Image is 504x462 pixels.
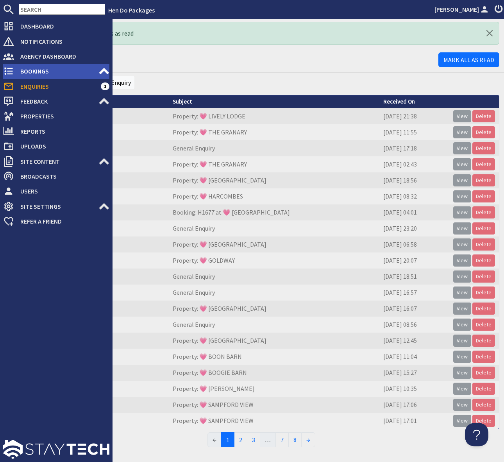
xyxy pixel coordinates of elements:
[169,172,379,188] td: Property: 💗 [GEOGRAPHIC_DATA]
[247,432,260,447] a: 3
[3,20,109,32] a: Dashboard
[169,381,379,397] td: Property: 💗 [PERSON_NAME]
[453,415,471,427] a: View
[453,238,471,251] a: View
[14,170,109,183] span: Broadcasts
[169,301,379,317] td: Property: 💗 [GEOGRAPHIC_DATA]
[288,432,302,447] a: 8
[169,333,379,349] td: Property: 💗 [GEOGRAPHIC_DATA]
[169,269,379,285] td: General Enquiry
[379,204,449,220] td: [DATE] 04:01
[3,155,109,168] a: Site Content
[98,79,131,86] a: New Enquiry
[472,415,495,427] a: Delete
[453,126,471,138] a: View
[3,185,109,197] a: Users
[453,287,471,299] a: View
[3,200,109,213] a: Site Settings
[14,110,109,122] span: Properties
[472,335,495,347] a: Delete
[472,190,495,202] a: Delete
[453,351,471,363] a: View
[169,156,379,172] td: Property: 💗 THE GRANARY
[379,124,449,140] td: [DATE] 11:55
[221,432,234,447] span: 1
[379,252,449,269] td: [DATE] 20:07
[3,140,109,152] a: Uploads
[472,319,495,331] a: Delete
[169,236,379,252] td: Property: 💗 [GEOGRAPHIC_DATA]
[14,80,101,93] span: Enquiries
[3,170,109,183] a: Broadcasts
[472,142,495,154] a: Delete
[379,188,449,204] td: [DATE] 08:32
[379,285,449,301] td: [DATE] 16:57
[379,172,449,188] td: [DATE] 18:56
[472,238,495,251] a: Delete
[453,110,471,122] a: View
[379,317,449,333] td: [DATE] 08:56
[379,413,449,429] td: [DATE] 17:01
[472,351,495,363] a: Delete
[379,397,449,413] td: [DATE] 17:06
[275,432,289,447] a: 7
[453,142,471,154] a: View
[472,367,495,379] a: Delete
[453,206,471,218] a: View
[169,220,379,236] td: General Enquiry
[453,254,471,267] a: View
[14,215,109,227] span: Refer a Friend
[14,140,109,152] span: Uploads
[14,200,98,213] span: Site Settings
[379,140,449,156] td: [DATE] 17:18
[379,269,449,285] td: [DATE] 18:51
[101,82,109,90] span: 1
[379,333,449,349] td: [DATE] 12:45
[379,365,449,381] td: [DATE] 15:27
[23,22,499,45] div: Successfully marked 1 enquiries as read
[453,367,471,379] a: View
[169,95,379,108] th: Subject
[453,190,471,202] a: View
[472,383,495,395] a: Delete
[472,174,495,186] a: Delete
[14,35,109,48] span: Notifications
[453,399,471,411] a: View
[472,303,495,315] a: Delete
[472,206,495,218] a: Delete
[453,270,471,283] a: View
[379,349,449,365] td: [DATE] 11:04
[379,381,449,397] td: [DATE] 10:35
[14,125,109,138] span: Reports
[472,254,495,267] a: Delete
[472,110,495,122] a: Delete
[3,80,109,93] a: Enquiries 1
[379,236,449,252] td: [DATE] 06:58
[3,95,109,107] a: Feedback
[19,4,105,15] input: SEARCH
[14,185,109,197] span: Users
[14,155,98,168] span: Site Content
[108,6,155,14] a: Hen Do Packages
[3,125,109,138] a: Reports
[3,35,109,48] a: Notifications
[3,50,109,63] a: Agency Dashboard
[14,65,98,77] span: Bookings
[472,399,495,411] a: Delete
[434,5,490,14] a: [PERSON_NAME]
[379,156,449,172] td: [DATE] 02:43
[472,158,495,170] a: Delete
[169,397,379,413] td: Property: 💗 SAMPFORD VIEW
[14,95,98,107] span: Feedback
[453,319,471,331] a: View
[169,365,379,381] td: Property: 💗 BOOGIE BARN
[472,287,495,299] a: Delete
[14,50,109,63] span: Agency Dashboard
[3,215,109,227] a: Refer a Friend
[301,432,315,447] a: →
[169,108,379,124] td: Property: 💗 LIVELY LODGE
[472,126,495,138] a: Delete
[453,383,471,395] a: View
[169,252,379,269] td: Property: 💗 GOLDWAY
[14,20,109,32] span: Dashboard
